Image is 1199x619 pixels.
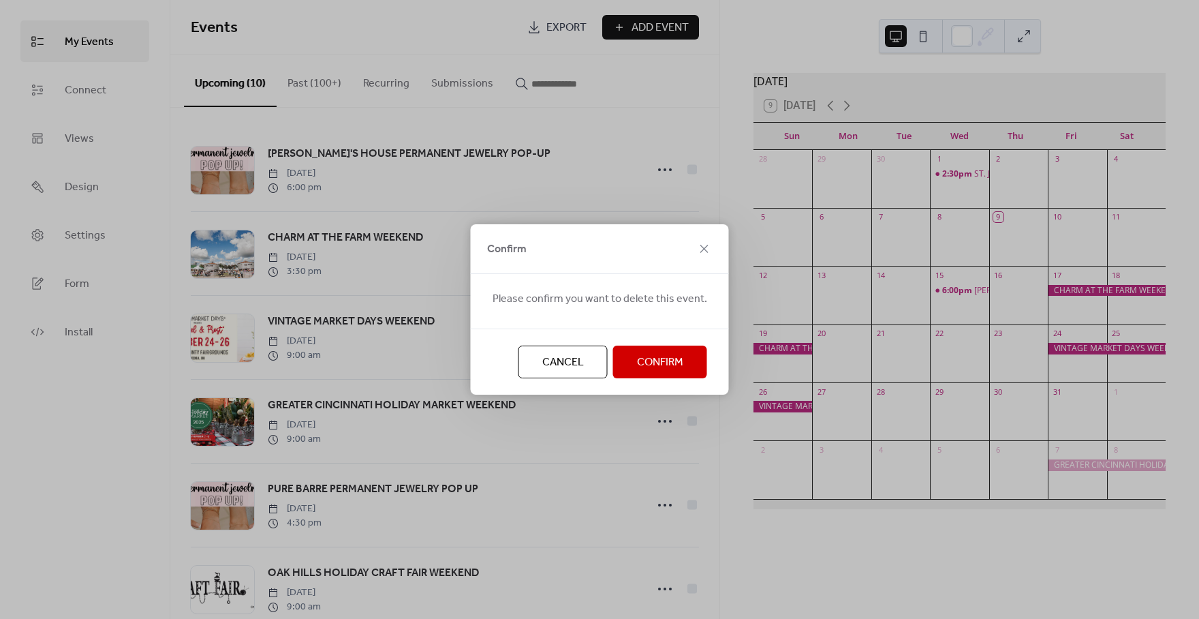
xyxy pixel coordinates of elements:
[613,346,707,378] button: Confirm
[487,241,527,258] span: Confirm
[518,346,608,378] button: Cancel
[637,354,683,371] span: Confirm
[493,291,707,307] span: Please confirm you want to delete this event.
[542,354,584,371] span: Cancel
